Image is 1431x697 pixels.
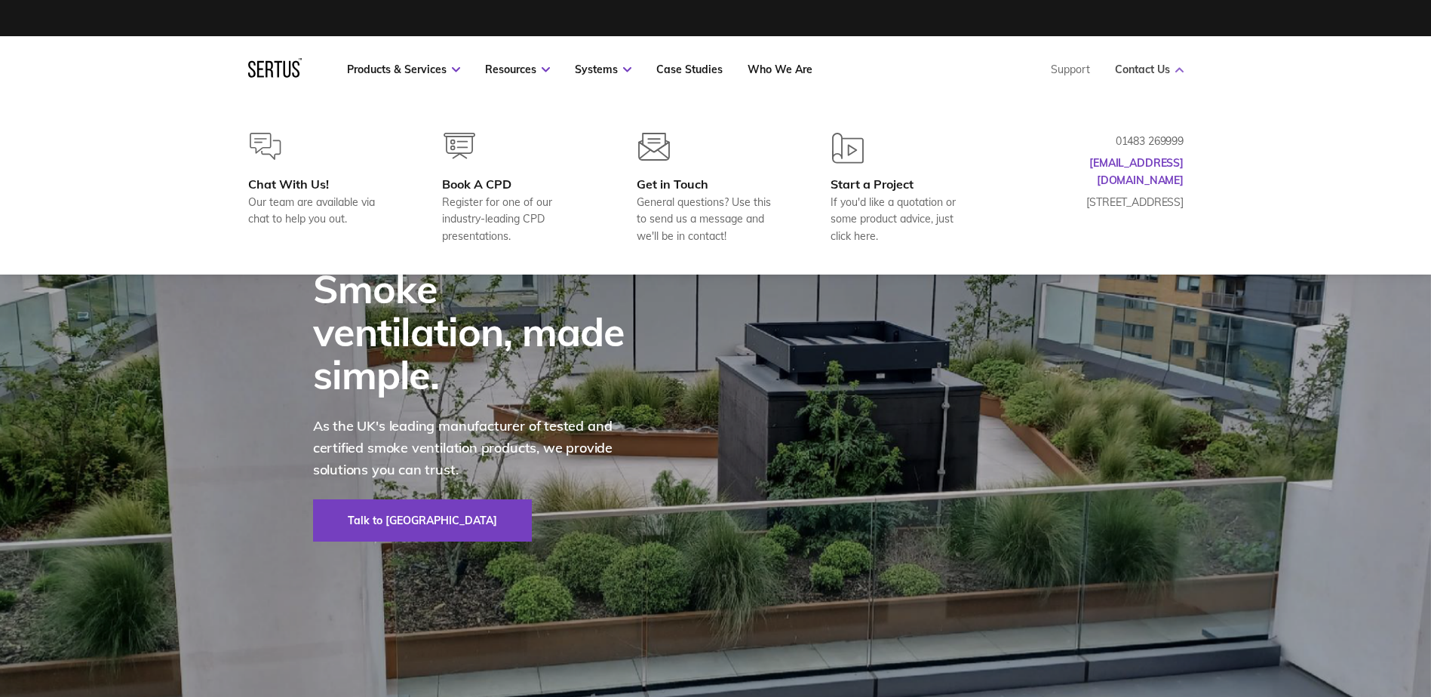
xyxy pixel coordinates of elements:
[442,177,588,192] div: Book A CPD
[248,133,394,244] a: Chat With Us!Our team are available via chat to help you out.
[831,194,976,244] div: If you'd like a quotation or some product advice, just click here.
[637,194,782,244] div: General questions? Use this to send us a message and we'll be in contact!
[831,133,976,244] a: Start a ProjectIf you'd like a quotation or some product advice, just click here.
[1115,63,1184,76] a: Contact Us
[748,63,812,76] a: Who We Are
[1051,63,1090,76] a: Support
[1089,156,1184,186] a: [EMAIL_ADDRESS][DOMAIN_NAME]
[485,63,550,76] a: Resources
[831,177,976,192] div: Start a Project
[1033,133,1184,149] p: 01483 269999
[637,133,782,244] a: Get in TouchGeneral questions? Use this to send us a message and we'll be in contact!
[313,267,645,397] div: Smoke ventilation, made simple.
[637,177,782,192] div: Get in Touch
[575,63,631,76] a: Systems
[1033,194,1184,210] p: [STREET_ADDRESS]
[442,133,588,244] a: Book A CPDRegister for one of our industry-leading CPD presentations.
[1159,522,1431,697] iframe: Chat Widget
[656,63,723,76] a: Case Studies
[248,177,394,192] div: Chat With Us!
[248,194,394,228] div: Our team are available via chat to help you out.
[313,416,645,481] p: As the UK's leading manufacturer of tested and certified smoke ventilation products, we provide s...
[347,63,460,76] a: Products & Services
[313,499,532,542] a: Talk to [GEOGRAPHIC_DATA]
[442,194,588,244] div: Register for one of our industry-leading CPD presentations.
